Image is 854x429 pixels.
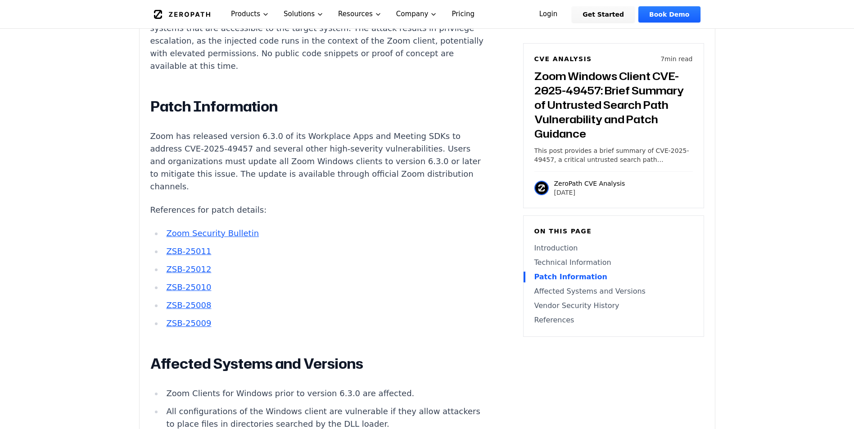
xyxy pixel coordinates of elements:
[534,227,693,236] h6: On this page
[150,355,485,373] h2: Affected Systems and Versions
[534,181,549,195] img: ZeroPath CVE Analysis
[150,98,485,116] h2: Patch Information
[534,146,693,164] p: This post provides a brief summary of CVE-2025-49457, a critical untrusted search path vulnerabil...
[660,54,692,63] p: 7 min read
[166,282,211,292] a: ZSB-25010
[534,315,693,326] a: References
[534,286,693,297] a: Affected Systems and Versions
[529,6,569,22] a: Login
[166,228,259,238] a: Zoom Security Bulletin
[572,6,635,22] a: Get Started
[534,257,693,268] a: Technical Information
[150,204,485,216] p: References for patch details:
[166,318,211,328] a: ZSB-25009
[534,54,592,63] h6: CVE Analysis
[534,243,693,254] a: Introduction
[150,130,485,193] p: Zoom has released version 6.3.0 of its Workplace Apps and Meeting SDKs to address CVE-2025-49457 ...
[166,264,211,274] a: ZSB-25012
[166,246,211,256] a: ZSB-25011
[534,300,693,311] a: Vendor Security History
[534,272,693,282] a: Patch Information
[166,300,211,310] a: ZSB-25008
[534,69,693,141] h3: Zoom Windows Client CVE-2025-49457: Brief Summary of Untrusted Search Path Vulnerability and Patc...
[554,179,625,188] p: ZeroPath CVE Analysis
[638,6,700,22] a: Book Demo
[554,188,625,197] p: [DATE]
[163,387,485,400] li: Zoom Clients for Windows prior to version 6.3.0 are affected.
